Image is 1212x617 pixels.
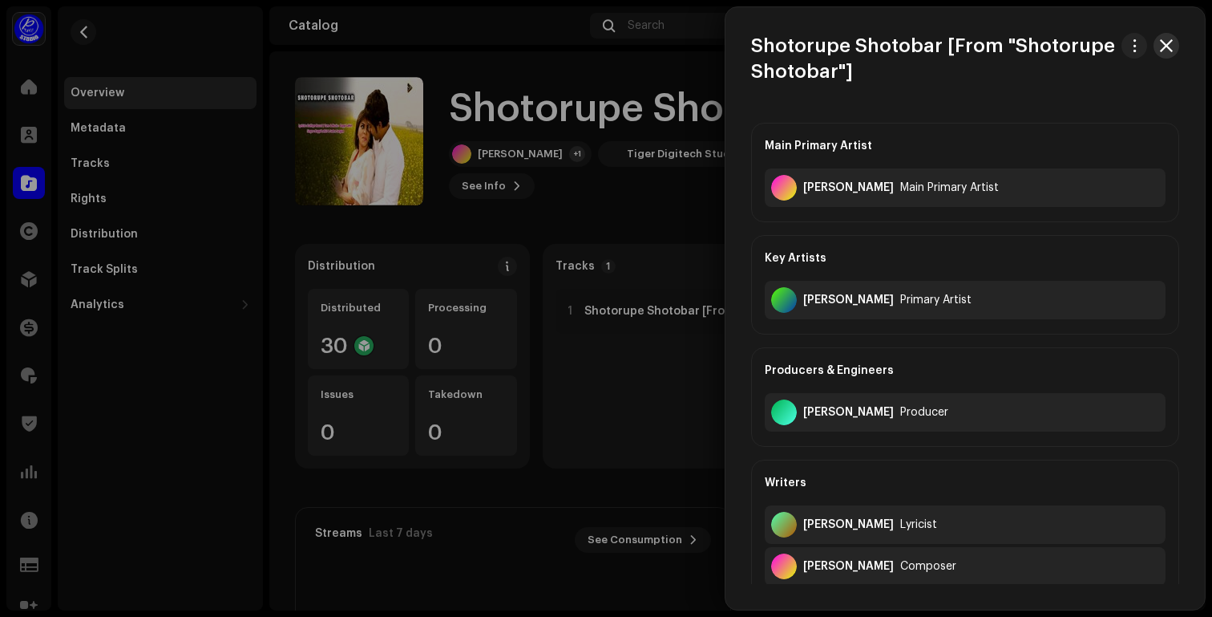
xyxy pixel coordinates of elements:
[900,181,999,194] div: Main Primary Artist
[803,181,894,194] div: Bappi Lahiri
[765,124,1166,168] div: Main Primary Artist
[765,461,1166,505] div: Writers
[765,236,1166,281] div: Key Artists
[803,294,894,306] div: Sadna Sargam
[900,560,956,573] div: Composer
[751,33,1115,84] h3: Shotorupe Shotobar [From "Shotorupe Shotobar"]
[803,518,894,531] div: Zulfiqer Russel
[900,406,948,419] div: Producer
[765,348,1166,393] div: Producers & Engineers
[900,518,937,531] div: Lyricist
[803,406,894,419] div: Zahid Hasan Abhi
[900,294,972,306] div: Primary Artist
[803,560,894,573] div: Bappi Lahiri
